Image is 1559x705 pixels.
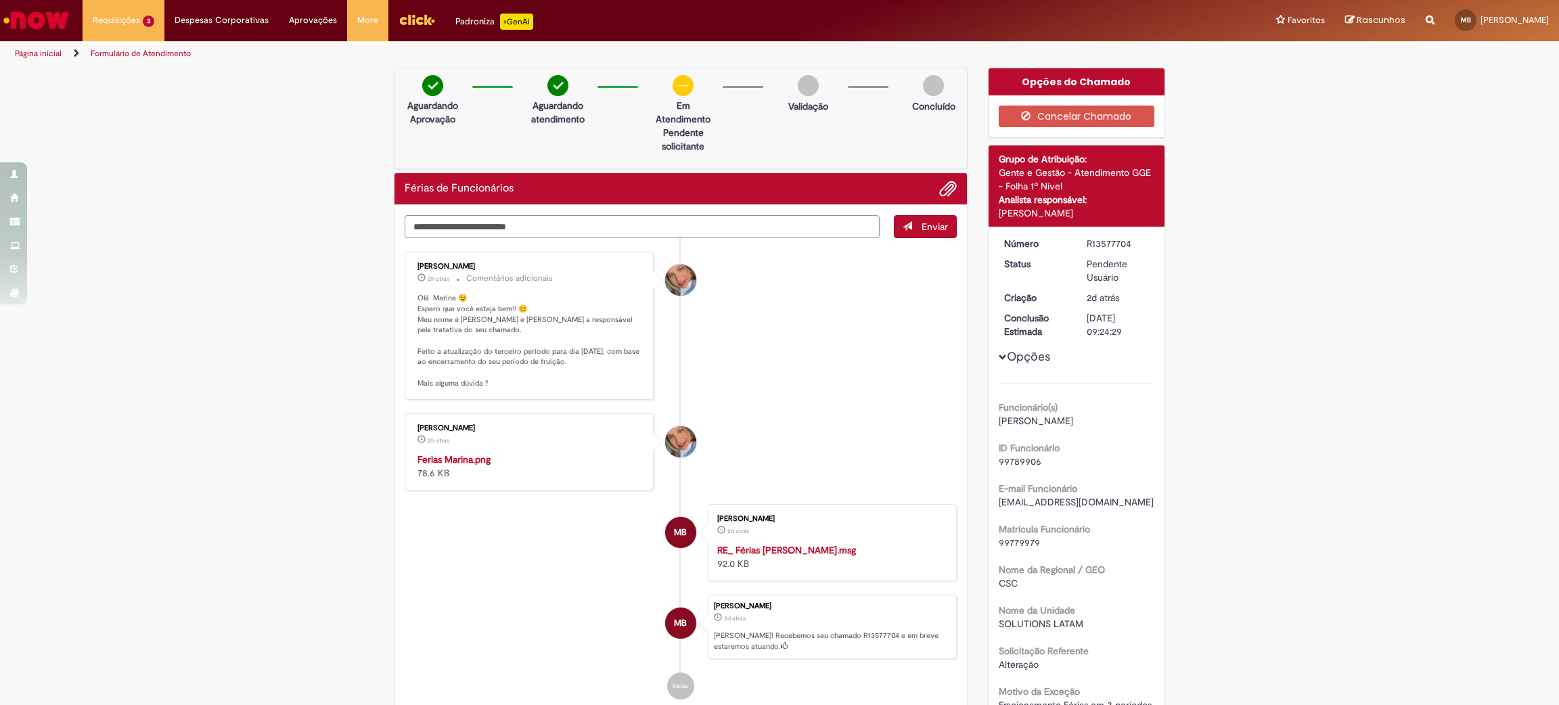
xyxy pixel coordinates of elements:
time: 29/09/2025 15:17:43 [727,527,749,535]
div: Opções do Chamado [989,68,1165,95]
img: ServiceNow [1,7,71,34]
button: Cancelar Chamado [999,106,1155,127]
a: Formulário de Atendimento [91,48,191,59]
button: Adicionar anexos [939,180,957,198]
img: img-circle-grey.png [798,75,819,96]
span: 2d atrás [727,527,749,535]
b: Motivo da Exceção [999,685,1080,698]
span: CSC [999,577,1018,589]
div: Marina Luzia Braccio [665,517,696,548]
div: R13577704 [1087,237,1150,250]
span: 99779979 [999,537,1040,549]
dt: Conclusão Estimada [994,311,1077,338]
div: [PERSON_NAME] [717,515,943,523]
time: 29/09/2025 15:24:26 [724,614,746,622]
b: Solicitação Referente [999,645,1089,657]
b: ID Funcionário [999,442,1060,454]
span: [EMAIL_ADDRESS][DOMAIN_NAME] [999,496,1154,508]
b: Nome da Regional / GEO [999,564,1105,576]
div: 29/09/2025 15:24:26 [1087,291,1150,304]
p: Pendente solicitante [650,126,716,153]
span: Despesas Corporativas [175,14,269,27]
button: Enviar [894,215,957,238]
div: 92.0 KB [717,543,943,570]
div: [PERSON_NAME] [999,206,1155,220]
span: SOLUTIONS LATAM [999,618,1083,630]
span: Requisições [93,14,140,27]
div: Jacqueline Andrade Galani [665,426,696,457]
span: MB [674,607,687,639]
b: Nome da Unidade [999,604,1075,616]
ul: Trilhas de página [10,41,1029,66]
p: Aguardando Aprovação [400,99,466,126]
b: Matrícula Funcionário [999,523,1090,535]
span: MB [1461,16,1471,24]
div: Marina Luzia Braccio [665,608,696,639]
div: [DATE] 09:24:29 [1087,311,1150,338]
span: 2h atrás [428,275,449,283]
time: 29/09/2025 15:24:26 [1087,292,1119,304]
span: Aprovações [289,14,337,27]
img: check-circle-green.png [422,75,443,96]
div: Grupo de Atribuição: [999,152,1155,166]
span: 2d atrás [1087,292,1119,304]
div: Jacqueline Andrade Galani [665,265,696,296]
img: check-circle-green.png [547,75,568,96]
p: Concluído [912,99,955,113]
p: +GenAi [500,14,533,30]
small: Comentários adicionais [466,273,553,284]
time: 01/10/2025 10:30:11 [428,436,449,445]
a: Ferias Marina.png [417,453,491,465]
a: Página inicial [15,48,62,59]
p: Aguardando atendimento [525,99,591,126]
a: Rascunhos [1345,14,1405,27]
span: More [357,14,378,27]
span: Rascunhos [1357,14,1405,26]
h2: Férias de Funcionários Histórico de tíquete [405,183,514,195]
span: Enviar [922,221,948,233]
span: Alteração [999,658,1039,670]
b: E-mail Funcionário [999,482,1077,495]
span: 2h atrás [428,436,449,445]
span: [PERSON_NAME] [999,415,1073,427]
div: 78.6 KB [417,453,643,480]
span: MB [674,516,687,549]
li: Marina Luzia Braccio [405,595,957,660]
span: [PERSON_NAME] [1481,14,1549,26]
img: circle-minus.png [673,75,694,96]
img: img-circle-grey.png [923,75,944,96]
dt: Status [994,257,1077,271]
a: RE_ Férias [PERSON_NAME].msg [717,544,856,556]
p: [PERSON_NAME]! Recebemos seu chamado R13577704 e em breve estaremos atuando. [714,631,949,652]
p: Validação [788,99,828,113]
div: Gente e Gestão - Atendimento GGE - Folha 1º Nível [999,166,1155,193]
p: Olá Marina 😉 Espero que você esteja bem!! 😊 Meu nome é [PERSON_NAME] e [PERSON_NAME] a responsáve... [417,293,643,388]
div: [PERSON_NAME] [714,602,949,610]
div: [PERSON_NAME] [417,424,643,432]
textarea: Digite sua mensagem aqui... [405,215,880,238]
p: Em Atendimento [650,99,716,126]
div: Padroniza [455,14,533,30]
span: Favoritos [1288,14,1325,27]
span: 99789906 [999,455,1041,468]
img: click_logo_yellow_360x200.png [399,9,435,30]
span: 3 [143,16,154,27]
div: Pendente Usuário [1087,257,1150,284]
dt: Número [994,237,1077,250]
div: [PERSON_NAME] [417,263,643,271]
span: 2d atrás [724,614,746,622]
time: 01/10/2025 10:31:33 [428,275,449,283]
b: Funcionário(s) [999,401,1058,413]
dt: Criação [994,291,1077,304]
div: Analista responsável: [999,193,1155,206]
